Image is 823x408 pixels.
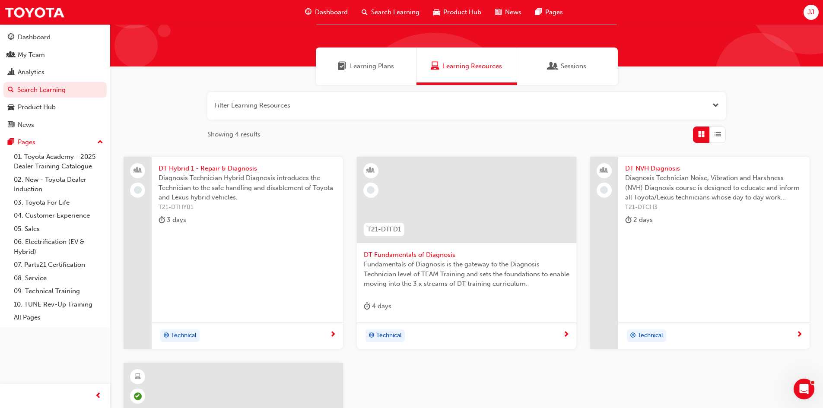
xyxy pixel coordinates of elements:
span: News [505,7,521,17]
a: news-iconNews [488,3,528,21]
button: Pages [3,134,107,150]
a: guage-iconDashboard [298,3,355,21]
span: T21-DTHYB1 [159,202,336,212]
span: duration-icon [159,215,165,225]
span: Learning Plans [350,61,394,71]
span: JJ [807,7,814,17]
span: Sessions [549,61,557,71]
a: 08. Service [10,272,107,285]
a: My Team [3,47,107,63]
span: Technical [638,331,663,341]
span: search-icon [8,86,14,94]
a: DT Hybrid 1 - Repair & DiagnosisDiagnosis Technician Hybrid Diagnosis introduces the Technician t... [124,157,343,349]
a: 04. Customer Experience [10,209,107,222]
span: target-icon [630,330,636,342]
span: Technical [376,331,402,341]
a: DT NVH DiagnosisDiagnosis Technician Noise, Vibration and Harshness (NVH) Diagnosis course is des... [590,157,810,349]
a: 05. Sales [10,222,107,236]
span: up-icon [97,137,103,148]
span: news-icon [495,7,502,18]
span: next-icon [330,331,336,339]
a: 09. Technical Training [10,285,107,298]
a: SessionsSessions [517,47,618,85]
span: Learning Plans [338,61,346,71]
span: Learning Resources [443,61,502,71]
span: Diagnosis Technician Noise, Vibration and Harshness (NVH) Diagnosis course is designed to educate... [625,173,803,202]
a: 10. TUNE Rev-Up Training [10,298,107,311]
a: Product Hub [3,99,107,115]
button: JJ [804,5,819,20]
span: Dashboard [315,7,348,17]
span: learningResourceType_ELEARNING-icon [135,371,141,383]
span: Search Learning [371,7,419,17]
a: 06. Electrification (EV & Hybrid) [10,235,107,258]
span: search-icon [362,7,368,18]
span: pages-icon [8,139,14,146]
button: Open the filter [712,101,719,111]
div: 2 days [625,215,653,225]
a: 03. Toyota For Life [10,196,107,209]
span: DT Fundamentals of Diagnosis [364,250,569,260]
a: 01. Toyota Academy - 2025 Dealer Training Catalogue [10,150,107,173]
span: duration-icon [625,215,632,225]
span: target-icon [163,330,169,342]
span: prev-icon [95,391,102,402]
span: learningRecordVerb_NONE-icon [600,186,608,194]
span: people-icon [135,165,141,176]
span: duration-icon [364,301,370,312]
a: pages-iconPages [528,3,570,21]
a: Search Learning [3,82,107,98]
div: Pages [18,137,35,147]
a: Learning ResourcesLearning Resources [416,47,517,85]
a: Learning PlansLearning Plans [316,47,416,85]
span: guage-icon [305,7,311,18]
a: 07. Parts21 Certification [10,258,107,272]
span: chart-icon [8,69,14,76]
img: Trak [4,3,65,22]
span: people-icon [8,51,14,59]
div: 4 days [364,301,391,312]
a: car-iconProduct Hub [426,3,488,21]
a: search-iconSearch Learning [355,3,426,21]
span: news-icon [8,121,14,129]
div: Dashboard [18,32,51,42]
a: All Pages [10,311,107,324]
div: News [18,120,34,130]
span: target-icon [369,330,375,342]
div: My Team [18,50,45,60]
span: car-icon [433,7,440,18]
span: Sessions [561,61,586,71]
div: 3 days [159,215,186,225]
span: learningResourceType_INSTRUCTOR_LED-icon [368,165,374,176]
iframe: Intercom live chat [794,379,814,399]
a: T21-DTFD1DT Fundamentals of DiagnosisFundamentals of Diagnosis is the gateway to the Diagnosis Te... [357,157,576,349]
span: List [715,130,721,139]
span: Learning Resources [431,61,439,71]
span: learningRecordVerb_NONE-icon [134,186,142,194]
span: Fundamentals of Diagnosis is the gateway to the Diagnosis Technician level of TEAM Training and s... [364,259,569,289]
div: Product Hub [18,102,56,112]
span: T21-DTFD1 [367,225,401,234]
span: guage-icon [8,34,14,41]
span: Grid [698,130,705,139]
span: pages-icon [535,7,542,18]
span: Technical [171,331,197,341]
span: next-icon [796,331,803,339]
span: next-icon [563,331,569,339]
span: Showing 4 results [207,130,261,139]
span: learningRecordVerb_NONE-icon [367,186,375,194]
span: car-icon [8,104,14,111]
div: Analytics [18,67,44,77]
span: T21-DTCH3 [625,202,803,212]
span: Diagnosis Technician Hybrid Diagnosis introduces the Technician to the safe handling and disablem... [159,173,336,202]
span: DT NVH Diagnosis [625,164,803,174]
span: Product Hub [443,7,481,17]
span: DT Hybrid 1 - Repair & Diagnosis [159,164,336,174]
a: News [3,117,107,133]
span: people-icon [601,165,607,176]
button: DashboardMy TeamAnalyticsSearch LearningProduct HubNews [3,28,107,134]
a: Dashboard [3,29,107,45]
a: 02. New - Toyota Dealer Induction [10,173,107,196]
